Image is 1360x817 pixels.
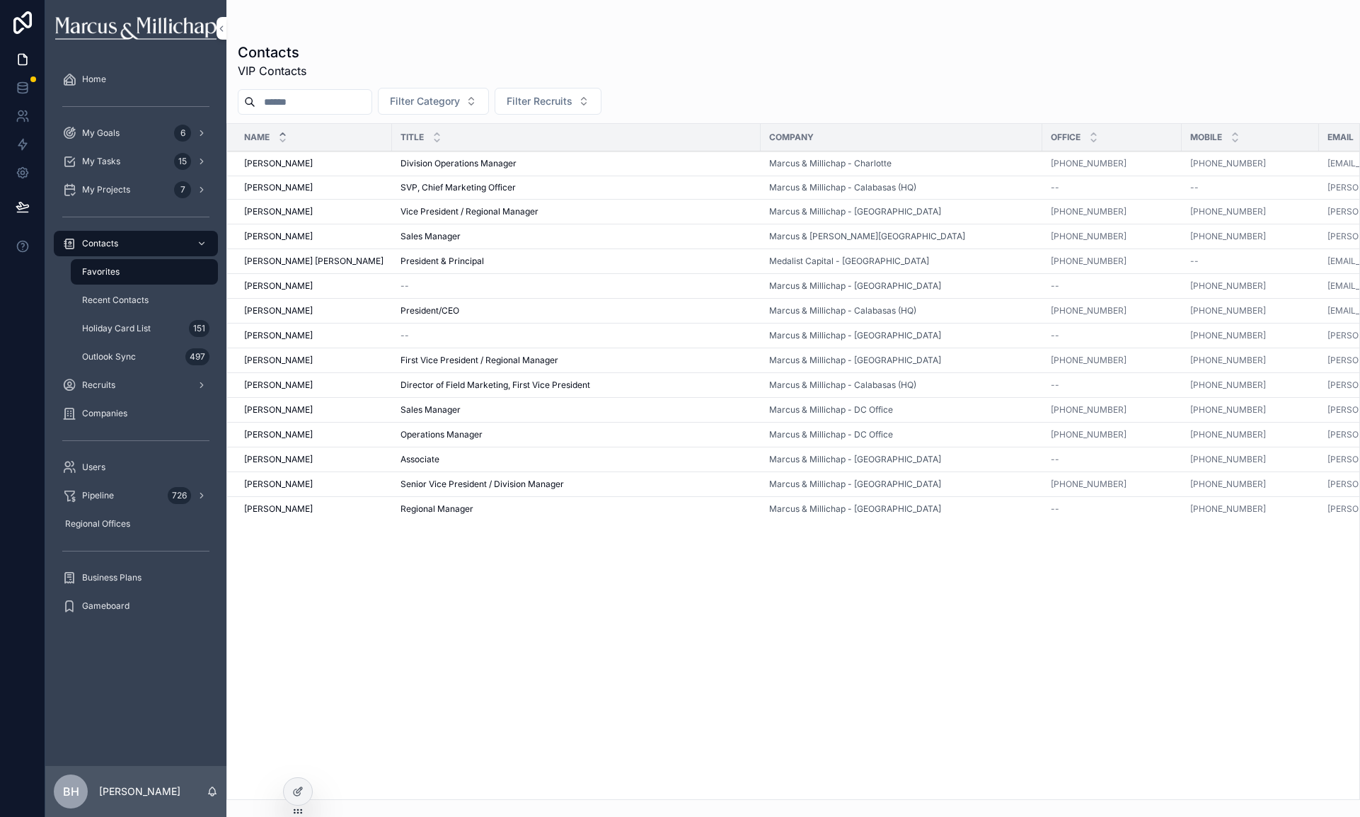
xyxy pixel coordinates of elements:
[769,379,916,391] span: Marcus & Millichap - Calabasas (HQ)
[244,280,313,292] span: [PERSON_NAME]
[1190,158,1266,169] a: [PHONE_NUMBER]
[769,479,941,490] span: Marcus & Millichap - [GEOGRAPHIC_DATA]
[189,320,209,337] div: 151
[244,355,384,366] a: [PERSON_NAME]
[1190,503,1310,515] a: [PHONE_NUMBER]
[769,132,814,143] span: Company
[400,330,752,341] a: --
[769,256,929,267] a: Medalist Capital - [GEOGRAPHIC_DATA]
[1051,158,1126,169] a: [PHONE_NUMBER]
[769,355,941,366] a: Marcus & Millichap - [GEOGRAPHIC_DATA]
[1051,379,1059,391] span: --
[400,280,409,292] span: --
[400,479,752,490] a: Senior Vice President / Division Manager
[400,132,424,143] span: Title
[1190,305,1266,316] a: [PHONE_NUMBER]
[400,429,752,440] a: Operations Manager
[1190,479,1266,490] a: [PHONE_NUMBER]
[1190,379,1310,391] a: [PHONE_NUMBER]
[1190,256,1310,267] a: --
[769,280,941,292] a: Marcus & Millichap - [GEOGRAPHIC_DATA]
[400,379,752,391] a: Director of Field Marketing, First Vice President
[1051,454,1059,465] span: --
[99,784,180,799] p: [PERSON_NAME]
[769,429,1034,440] a: Marcus & Millichap - DC Office
[1190,454,1310,465] a: [PHONE_NUMBER]
[1051,305,1173,316] a: [PHONE_NUMBER]
[244,479,384,490] a: [PERSON_NAME]
[54,483,218,508] a: Pipeline726
[82,323,151,334] span: Holiday Card List
[400,158,517,169] span: Division Operations Manager
[63,783,79,800] span: BH
[168,487,191,504] div: 726
[769,454,941,465] a: Marcus & Millichap - [GEOGRAPHIC_DATA]
[71,287,218,313] a: Recent Contacts
[1190,404,1266,416] a: [PHONE_NUMBER]
[769,182,916,193] a: Marcus & Millichap - Calabasas (HQ)
[244,330,313,341] span: [PERSON_NAME]
[1190,404,1310,416] a: [PHONE_NUMBER]
[244,158,313,169] span: [PERSON_NAME]
[244,231,313,242] span: [PERSON_NAME]
[1051,330,1173,341] a: --
[1051,379,1173,391] a: --
[769,206,941,217] a: Marcus & Millichap - [GEOGRAPHIC_DATA]
[54,565,218,590] a: Business Plans
[400,503,752,515] a: Regional Manager
[1327,132,1354,143] span: Email
[244,404,384,416] a: [PERSON_NAME]
[1051,479,1173,490] a: [PHONE_NUMBER]
[55,17,216,40] img: App logo
[244,429,313,440] span: [PERSON_NAME]
[244,330,384,341] a: [PERSON_NAME]
[71,344,218,370] a: Outlook Sync497
[1190,280,1266,292] a: [PHONE_NUMBER]
[769,206,1034,217] a: Marcus & Millichap - [GEOGRAPHIC_DATA]
[244,503,384,515] a: [PERSON_NAME]
[1051,503,1173,515] a: --
[400,355,558,366] span: First Vice President / Regional Manager
[244,379,313,391] span: [PERSON_NAME]
[769,429,893,440] a: Marcus & Millichap - DC Office
[1190,132,1222,143] span: Mobile
[1051,182,1059,193] span: --
[400,231,461,242] span: Sales Manager
[769,305,916,316] a: Marcus & Millichap - Calabasas (HQ)
[390,94,460,108] span: Filter Category
[769,330,941,341] a: Marcus & Millichap - [GEOGRAPHIC_DATA]
[185,348,209,365] div: 497
[400,330,409,341] span: --
[244,503,313,515] span: [PERSON_NAME]
[1190,355,1266,366] a: [PHONE_NUMBER]
[82,572,142,583] span: Business Plans
[244,132,270,143] span: Name
[400,206,752,217] a: Vice President / Regional Manager
[1190,429,1310,440] a: [PHONE_NUMBER]
[1051,404,1126,416] a: [PHONE_NUMBER]
[82,408,127,419] span: Companies
[174,153,191,170] div: 15
[82,184,130,195] span: My Projects
[1190,182,1199,193] span: --
[174,181,191,198] div: 7
[400,404,752,416] a: Sales Manager
[1051,256,1126,267] a: [PHONE_NUMBER]
[54,511,218,537] a: Regional Offices
[1051,231,1173,242] a: [PHONE_NUMBER]
[378,88,489,115] button: Select Button
[54,372,218,398] a: Recruits
[244,305,384,316] a: [PERSON_NAME]
[769,231,965,242] span: Marcus & [PERSON_NAME][GEOGRAPHIC_DATA]
[244,158,384,169] a: [PERSON_NAME]
[769,503,941,515] a: Marcus & Millichap - [GEOGRAPHIC_DATA]
[400,280,752,292] a: --
[238,42,306,62] h1: Contacts
[1051,429,1173,440] a: [PHONE_NUMBER]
